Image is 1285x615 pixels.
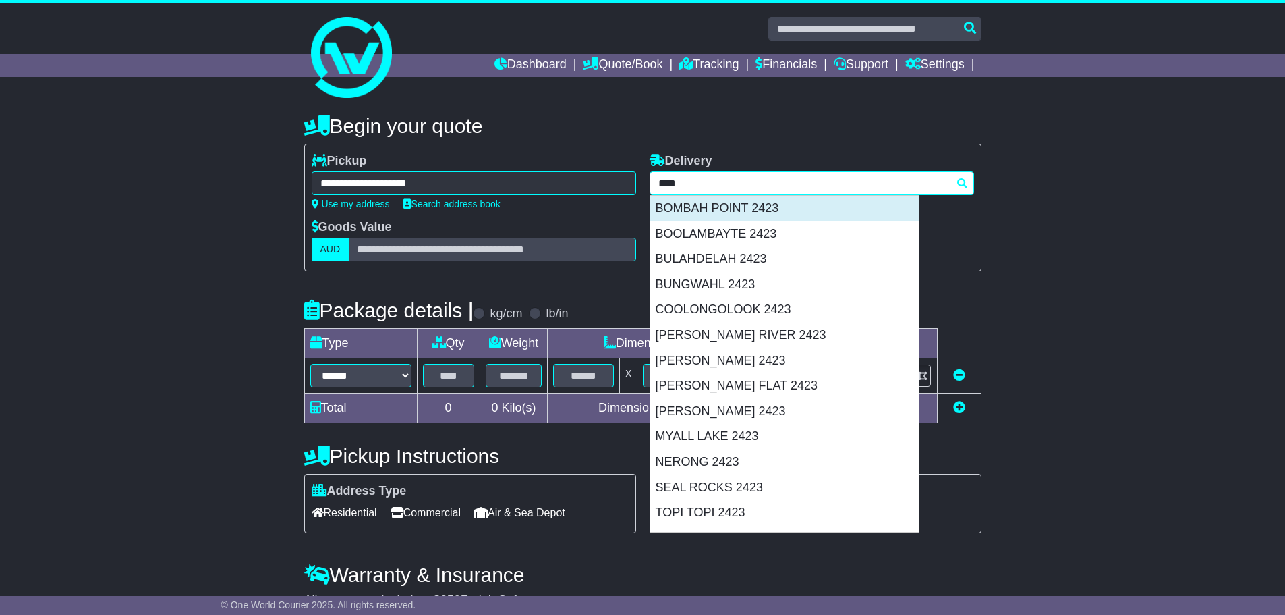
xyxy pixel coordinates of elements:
[304,329,417,358] td: Type
[650,348,919,374] div: [PERSON_NAME] 2423
[312,484,407,499] label: Address Type
[440,593,461,607] span: 250
[650,154,712,169] label: Delivery
[650,272,919,298] div: BUNGWAHL 2423
[304,299,474,321] h4: Package details |
[650,500,919,526] div: TOPI TOPI 2423
[304,564,981,586] h4: Warranty & Insurance
[650,196,919,221] div: BOMBAH POINT 2423
[417,394,480,423] td: 0
[620,358,637,394] td: x
[548,394,799,423] td: Dimensions in Centimetre(s)
[546,306,568,321] label: lb/in
[834,54,888,77] a: Support
[312,220,392,235] label: Goods Value
[304,593,981,608] div: All our quotes include a $ FreightSafe warranty.
[905,54,965,77] a: Settings
[312,154,367,169] label: Pickup
[583,54,662,77] a: Quote/Book
[474,502,565,523] span: Air & Sea Depot
[650,246,919,272] div: BULAHDELAH 2423
[650,373,919,399] div: [PERSON_NAME] FLAT 2423
[755,54,817,77] a: Financials
[650,424,919,450] div: MYALL LAKE 2423
[490,306,522,321] label: kg/cm
[221,599,416,610] span: © One World Courier 2025. All rights reserved.
[417,329,480,358] td: Qty
[650,475,919,501] div: SEAL ROCKS 2423
[650,450,919,475] div: NERONG 2423
[650,399,919,425] div: [PERSON_NAME] 2423
[650,221,919,247] div: BOOLAMBAYTE 2423
[494,54,567,77] a: Dashboard
[480,394,548,423] td: Kilo(s)
[650,526,919,552] div: UPPER MYALL 2423
[650,171,974,195] typeahead: Please provide city
[304,394,417,423] td: Total
[679,54,739,77] a: Tracking
[391,502,461,523] span: Commercial
[953,369,965,382] a: Remove this item
[548,329,799,358] td: Dimensions (L x W x H)
[312,238,349,261] label: AUD
[304,115,981,137] h4: Begin your quote
[480,329,548,358] td: Weight
[650,297,919,323] div: COOLONGOLOOK 2423
[650,323,919,348] div: [PERSON_NAME] RIVER 2423
[491,401,498,415] span: 0
[304,445,636,467] h4: Pickup Instructions
[953,401,965,415] a: Add new item
[312,502,377,523] span: Residential
[312,198,390,209] a: Use my address
[403,198,501,209] a: Search address book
